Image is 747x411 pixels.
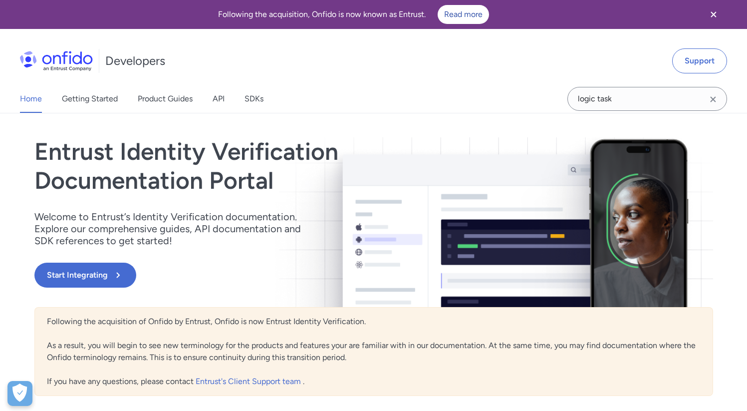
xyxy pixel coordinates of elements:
[34,263,509,288] a: Start Integrating
[20,85,42,113] a: Home
[7,381,32,406] div: Cookie Preferences
[567,87,727,111] input: Onfido search input field
[34,137,509,195] h1: Entrust Identity Verification Documentation Portal
[438,5,489,24] a: Read more
[707,93,719,105] svg: Clear search field button
[695,2,732,27] button: Close banner
[138,85,193,113] a: Product Guides
[62,85,118,113] a: Getting Started
[213,85,225,113] a: API
[34,263,136,288] button: Start Integrating
[12,5,695,24] div: Following the acquisition, Onfido is now known as Entrust.
[245,85,263,113] a: SDKs
[196,377,303,386] a: Entrust's Client Support team
[105,53,165,69] h1: Developers
[7,381,32,406] button: Open Preferences
[34,307,713,396] div: Following the acquisition of Onfido by Entrust, Onfido is now Entrust Identity Verification. As a...
[708,8,720,20] svg: Close banner
[672,48,727,73] a: Support
[34,211,314,247] p: Welcome to Entrust’s Identity Verification documentation. Explore our comprehensive guides, API d...
[20,51,93,71] img: Onfido Logo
